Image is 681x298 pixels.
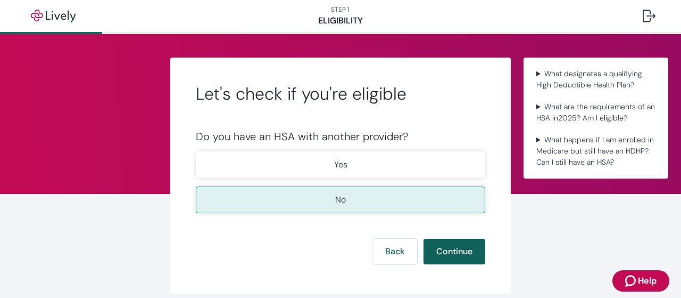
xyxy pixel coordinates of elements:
[196,151,485,178] button: Yes
[532,132,660,170] summary: What happens if I am enrolled in Medicare but still have an HDHP? Can I still have an HSA?
[625,275,638,287] svg: Zendesk support icon
[532,99,660,126] summary: What are the requirements of an HSA in2025? Am I eligible?
[196,130,485,143] div: Do you have an HSA with another provider?
[23,10,83,22] img: Lively
[335,194,346,206] p: No
[372,239,417,264] button: Back
[638,275,657,287] span: Help
[334,158,347,171] p: Yes
[532,66,660,93] summary: What designates a qualifying High Deductible Health Plan?
[634,3,664,29] button: Log out
[196,187,485,213] button: No
[612,270,669,292] button: Zendesk support iconHelp
[196,83,485,104] h2: Let's check if you're eligible
[423,239,485,264] button: Continue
